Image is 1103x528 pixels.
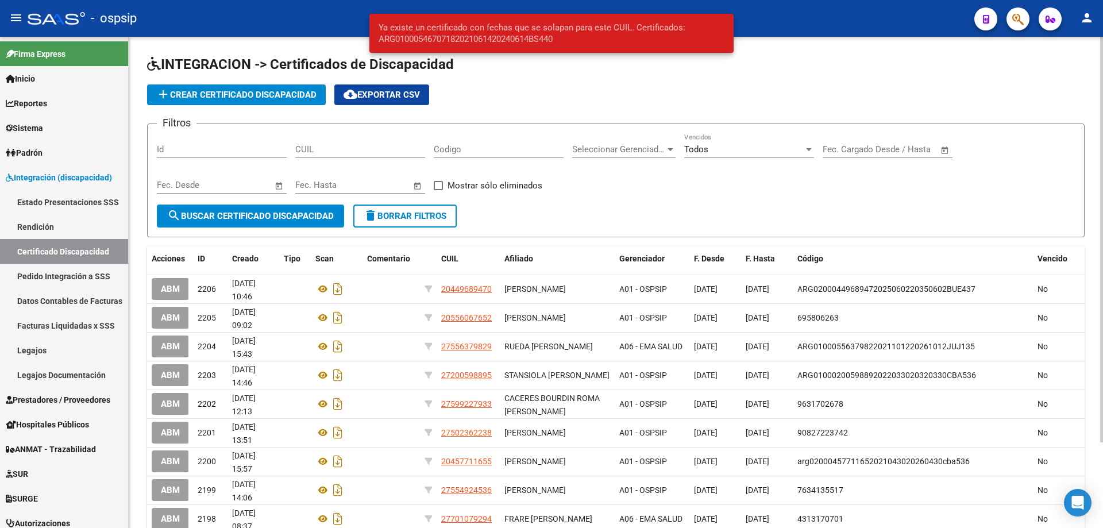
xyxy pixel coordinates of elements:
span: RUEDA [PERSON_NAME] [504,342,593,351]
span: [DATE] [694,457,718,466]
datatable-header-cell: Creado [227,246,279,271]
span: A01 - OSPSIP [619,457,667,466]
button: Buscar Certificado Discapacidad [157,205,344,228]
button: Open calendar [411,179,425,192]
mat-icon: menu [9,11,23,25]
datatable-header-cell: Código [793,246,1033,271]
span: Buscar Certificado Discapacidad [167,211,334,221]
span: Gerenciador [619,254,665,263]
span: 2205 [198,313,216,322]
span: Firma Express [6,48,65,60]
span: 27701079294 [441,514,492,523]
span: ABM [161,342,180,352]
h3: Filtros [157,115,196,131]
span: No [1038,342,1048,351]
datatable-header-cell: Afiliado [500,246,615,271]
span: No [1038,457,1048,466]
span: Acciones [152,254,185,263]
span: [PERSON_NAME] [504,457,566,466]
span: ABM [161,371,180,381]
mat-icon: person [1080,11,1094,25]
button: ABM [152,422,189,443]
span: A01 - OSPSIP [619,428,667,437]
span: 7634135517 [797,485,843,495]
span: 27200598895 [441,371,492,380]
span: [DATE] 14:46 [232,365,256,387]
span: 2200 [198,457,216,466]
span: ABM [161,428,180,438]
span: Mostrar sólo eliminados [448,179,542,192]
span: [DATE] 15:43 [232,336,256,359]
datatable-header-cell: Tipo [279,246,311,271]
span: A01 - OSPSIP [619,371,667,380]
span: CUIL [441,254,458,263]
span: No [1038,485,1048,495]
span: 20556067652 [441,313,492,322]
datatable-header-cell: Comentario [362,246,420,271]
i: Descargar documento [330,481,345,499]
span: Vencido [1038,254,1067,263]
input: Fecha fin [352,180,408,190]
span: [DATE] [746,371,769,380]
span: Borrar Filtros [364,211,446,221]
span: ABM [161,457,180,467]
span: A01 - OSPSIP [619,399,667,408]
span: ABM [161,514,180,525]
span: 4313170701 [797,514,843,523]
span: Integración (discapacidad) [6,171,112,184]
button: Crear Certificado Discapacidad [147,84,326,105]
span: No [1038,284,1048,294]
i: Descargar documento [330,337,345,356]
datatable-header-cell: F. Desde [689,246,741,271]
span: Sistema [6,122,43,134]
span: 27556379829 [441,342,492,351]
i: Descargar documento [330,452,345,471]
span: 2199 [198,485,216,495]
input: Fecha inicio [295,180,342,190]
span: [PERSON_NAME] [504,428,566,437]
input: Fecha inicio [157,180,203,190]
span: No [1038,313,1048,322]
span: [DATE] [746,313,769,322]
i: Descargar documento [330,423,345,442]
span: No [1038,399,1048,408]
span: 2206 [198,284,216,294]
span: ABM [161,399,180,410]
span: [DATE] [694,399,718,408]
span: [DATE] [694,342,718,351]
span: No [1038,514,1048,523]
i: Descargar documento [330,395,345,413]
span: F. Hasta [746,254,775,263]
span: [DATE] [746,485,769,495]
span: 27554924536 [441,485,492,495]
span: arg02000457711652021043020260430cba536 [797,457,970,466]
button: ABM [152,450,189,472]
span: 2198 [198,514,216,523]
span: [DATE] 12:13 [232,394,256,416]
div: Open Intercom Messenger [1064,489,1092,517]
span: Scan [315,254,334,263]
span: 27502362238 [441,428,492,437]
span: ABM [161,284,180,295]
button: ABM [152,364,189,386]
span: ARG01000556379822021101220261012JUJ135 [797,342,975,351]
span: ABM [161,485,180,496]
span: A06 - EMA SALUD [619,342,682,351]
datatable-header-cell: F. Hasta [741,246,793,271]
span: [DATE] [694,371,718,380]
span: [DATE] 14:06 [232,480,256,502]
span: F. Desde [694,254,724,263]
span: [DATE] [746,342,769,351]
span: FRARE [PERSON_NAME] [504,514,592,523]
mat-icon: add [156,87,170,101]
span: Seleccionar Gerenciador [572,144,665,155]
span: [DATE] [694,485,718,495]
span: [DATE] [694,313,718,322]
span: [PERSON_NAME] [504,485,566,495]
datatable-header-cell: Vencido [1033,246,1085,271]
span: SURGE [6,492,38,505]
span: Hospitales Públicos [6,418,89,431]
span: [DATE] 09:02 [232,307,256,330]
i: Descargar documento [330,510,345,528]
span: A01 - OSPSIP [619,284,667,294]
